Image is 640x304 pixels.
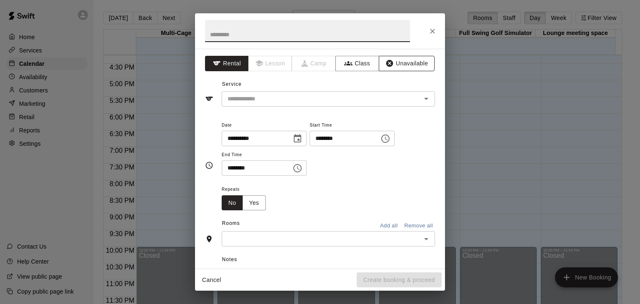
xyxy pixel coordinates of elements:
span: Repeats [222,184,272,195]
svg: Rooms [205,235,213,243]
span: Start Time [310,120,395,131]
button: Choose date, selected date is Aug 17, 2025 [289,130,306,147]
span: Rooms [222,220,240,226]
button: Choose time, selected time is 10:30 AM [289,160,306,177]
svg: Timing [205,161,213,169]
span: End Time [222,150,307,161]
button: Close [425,24,440,39]
button: Open [420,233,432,245]
button: Choose time, selected time is 10:00 AM [377,130,394,147]
span: Camps can only be created in the Services page [292,56,336,71]
span: Date [222,120,307,131]
button: Remove all [402,219,435,232]
span: Notes [222,253,435,267]
button: Yes [242,195,266,211]
span: Lessons must be created in the Services page first [249,56,292,71]
span: Service [222,81,242,87]
svg: Service [205,95,213,103]
button: Add all [375,219,402,232]
button: Unavailable [379,56,435,71]
button: No [222,195,243,211]
div: outlined button group [222,195,266,211]
button: Cancel [198,272,225,288]
button: Open [420,93,432,105]
button: Class [335,56,379,71]
button: Rental [205,56,249,71]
